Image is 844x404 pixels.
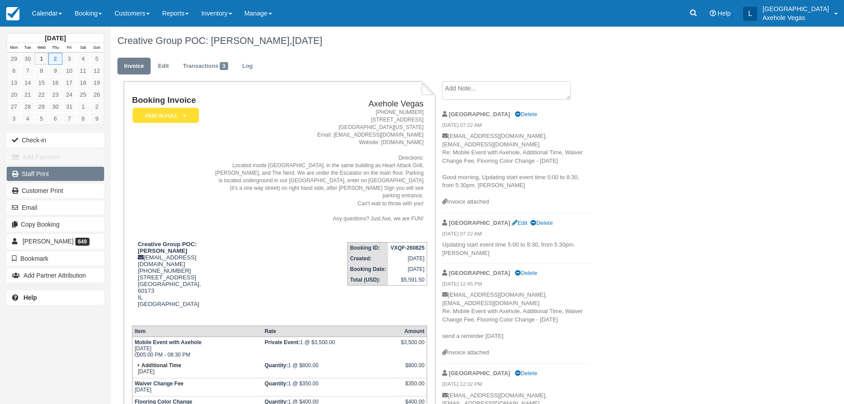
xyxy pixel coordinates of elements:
[76,89,90,101] a: 25
[388,253,427,264] td: [DATE]
[442,291,591,349] p: [EMAIL_ADDRESS][DOMAIN_NAME], [EMAIL_ADDRESS][DOMAIN_NAME] Re: Mobile Event with Axehole, Additio...
[401,362,424,376] div: $800.00
[7,268,104,282] button: Add Partner Attribution
[710,10,716,16] i: Help
[135,339,202,345] strong: Mobile Event with Axehole
[138,241,197,254] strong: Creative Group POC: [PERSON_NAME]
[512,220,527,226] a: Edit
[442,349,591,357] div: Invoice attached
[762,13,829,22] p: Axehole Vegas
[62,101,76,113] a: 31
[388,275,427,286] td: $5,591.50
[23,294,37,301] b: Help
[7,200,104,215] button: Email
[7,53,21,65] a: 29
[152,58,175,75] a: Edit
[132,360,262,378] td: [DATE]
[7,89,21,101] a: 20
[399,326,427,337] th: Amount
[515,370,537,377] a: Delete
[35,65,48,77] a: 8
[220,62,228,70] span: 3
[718,10,731,17] span: Help
[442,280,591,290] em: [DATE] 12:45 PM
[236,58,260,75] a: Log
[48,89,62,101] a: 23
[132,326,262,337] th: Item
[76,43,90,53] th: Sat
[7,150,104,164] button: Add Payment
[348,264,389,275] th: Booking Date:
[76,65,90,77] a: 11
[743,7,757,21] div: L
[75,238,89,246] span: 649
[132,378,262,396] td: [DATE]
[176,58,235,75] a: Transactions3
[48,113,62,125] a: 6
[264,362,288,369] strong: Quantity
[48,43,62,53] th: Thu
[348,275,389,286] th: Total (USD):
[48,77,62,89] a: 16
[7,167,104,181] a: Staff Print
[76,101,90,113] a: 1
[23,238,74,245] span: [PERSON_NAME]
[62,65,76,77] a: 10
[264,380,288,387] strong: Quantity
[264,339,300,345] strong: Private Event
[442,198,591,206] div: Invoice attached
[7,65,21,77] a: 6
[62,77,76,89] a: 17
[442,122,591,131] em: [DATE] 07:22 AM
[117,58,151,75] a: Invoice
[262,360,399,378] td: 1 @ $800.00
[7,251,104,266] button: Bookmark
[62,43,76,53] th: Fri
[35,77,48,89] a: 15
[135,380,183,387] strong: Waiver Change Fee
[214,99,424,109] h2: Axehole Vegas
[214,109,424,223] address: [PHONE_NUMBER] [STREET_ADDRESS] [GEOGRAPHIC_DATA][US_STATE] Email: [EMAIL_ADDRESS][DOMAIN_NAME] W...
[7,234,104,248] a: [PERSON_NAME] 649
[90,65,104,77] a: 12
[35,101,48,113] a: 29
[62,89,76,101] a: 24
[449,220,510,226] strong: [GEOGRAPHIC_DATA]
[7,43,21,53] th: Mon
[401,380,424,394] div: $350.00
[515,270,537,276] a: Delete
[90,77,104,89] a: 19
[90,43,104,53] th: Sun
[76,77,90,89] a: 18
[449,370,510,377] strong: [GEOGRAPHIC_DATA]
[132,108,199,123] em: Paid in Full
[390,245,424,251] strong: VXQF-260825
[21,53,35,65] a: 30
[262,378,399,396] td: 1 @ $350.00
[35,113,48,125] a: 5
[7,77,21,89] a: 13
[388,264,427,275] td: [DATE]
[7,101,21,113] a: 27
[35,89,48,101] a: 22
[7,290,104,305] a: Help
[21,113,35,125] a: 4
[21,101,35,113] a: 28
[132,107,196,124] a: Paid in Full
[35,43,48,53] th: Wed
[762,4,829,13] p: [GEOGRAPHIC_DATA]
[442,230,591,240] em: [DATE] 07:22 AM
[90,89,104,101] a: 26
[90,101,104,113] a: 2
[21,89,35,101] a: 21
[442,380,591,390] em: [DATE] 12:32 PM
[442,241,591,257] p: Updating start event time 5:00 to 8:30, from 5:30pm. [PERSON_NAME]
[21,43,35,53] th: Tue
[132,241,211,318] div: [EMAIL_ADDRESS][DOMAIN_NAME] [PHONE_NUMBER] [STREET_ADDRESS] [GEOGRAPHIC_DATA], 60173 IL [GEOGRAP...
[62,113,76,125] a: 7
[515,111,537,118] a: Delete
[449,111,510,118] strong: [GEOGRAPHIC_DATA]
[132,96,211,105] h1: Booking Invoice
[45,35,66,42] strong: [DATE]
[48,101,62,113] a: 30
